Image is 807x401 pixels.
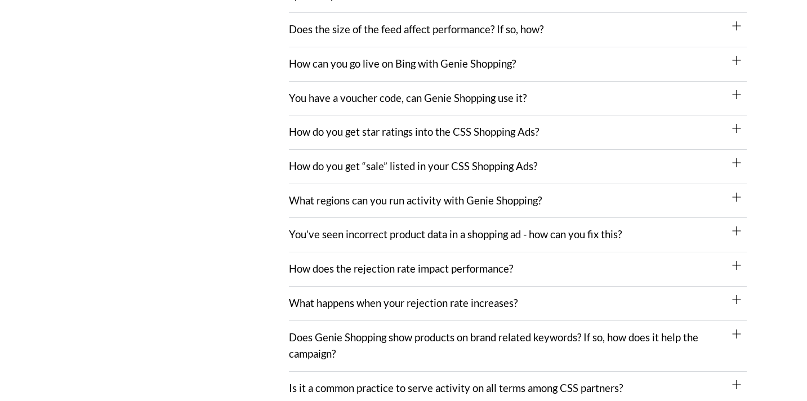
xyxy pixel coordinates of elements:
div: Does Genie Shopping show products on brand related keywords? If so, how does it help the campaign? [289,321,747,372]
a: How do you get star ratings into the CSS Shopping Ads? [289,126,539,138]
a: How does the rejection rate impact performance? [289,262,513,275]
a: Is it a common practice to serve activity on all terms among CSS partners? [289,382,623,394]
div: How do you get star ratings into the CSS Shopping Ads? [289,115,747,150]
a: You have a voucher code, can Genie Shopping use it? [289,92,527,104]
div: You have a voucher code, can Genie Shopping use it? [289,82,747,116]
div: How can you go live on Bing with Genie Shopping? [289,47,747,82]
a: Does Genie Shopping show products on brand related keywords? If so, how does it help the campaign? [289,331,698,360]
a: How can you go live on Bing with Genie Shopping? [289,57,516,70]
a: How do you get “sale” listed in your CSS Shopping Ads? [289,160,537,172]
div: You’ve seen incorrect product data in a shopping ad - how can you fix this? [289,218,747,252]
div: What regions can you run activity with Genie Shopping? [289,184,747,219]
div: What happens when your rejection rate increases? [289,287,747,321]
div: How does the rejection rate impact performance? [289,252,747,287]
a: What happens when your rejection rate increases? [289,297,518,309]
div: How do you get “sale” listed in your CSS Shopping Ads? [289,150,747,184]
a: You’ve seen incorrect product data in a shopping ad - how can you fix this? [289,228,622,240]
a: What regions can you run activity with Genie Shopping? [289,194,542,207]
a: Does the size of the feed affect performance? If so, how? [289,23,543,35]
div: Does the size of the feed affect performance? If so, how? [289,13,747,47]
